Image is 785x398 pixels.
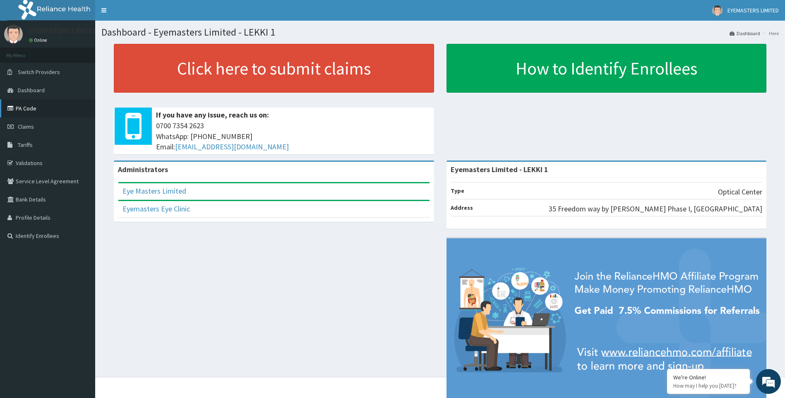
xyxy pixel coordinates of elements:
img: User Image [4,25,23,43]
a: Eyemasters Eye Clinic [122,204,190,213]
p: How may I help you today? [673,382,744,389]
a: Click here to submit claims [114,44,434,93]
span: We're online! [48,104,114,188]
div: We're Online! [673,374,744,381]
p: 35 Freedom way by [PERSON_NAME] Phase I, [GEOGRAPHIC_DATA] [549,204,762,214]
img: User Image [712,5,723,16]
li: Here [761,30,779,37]
h1: Dashboard - Eyemasters Limited - LEKKI 1 [101,27,779,38]
p: EYEMASTERS LIMITED [29,27,97,34]
span: Tariffs [18,141,33,149]
div: Chat with us now [43,46,139,57]
span: Claims [18,123,34,130]
span: 0700 7354 2623 WhatsApp: [PHONE_NUMBER] Email: [156,120,430,152]
a: [EMAIL_ADDRESS][DOMAIN_NAME] [175,142,289,151]
strong: Eyemasters Limited - LEKKI 1 [451,165,548,174]
span: Switch Providers [18,68,60,76]
img: d_794563401_company_1708531726252_794563401 [15,41,34,62]
span: EYEMASTERS LIMITED [727,7,779,14]
a: Online [29,37,49,43]
a: Dashboard [730,30,760,37]
div: Minimize live chat window [136,4,156,24]
p: Optical Center [718,187,762,197]
b: Address [451,204,473,211]
span: Dashboard [18,86,45,94]
b: Type [451,187,464,194]
b: Administrators [118,165,168,174]
a: How to Identify Enrollees [447,44,767,93]
a: Eye Masters Limited [122,186,186,196]
b: If you have any issue, reach us on: [156,110,269,120]
textarea: Type your message and hit 'Enter' [4,226,158,255]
